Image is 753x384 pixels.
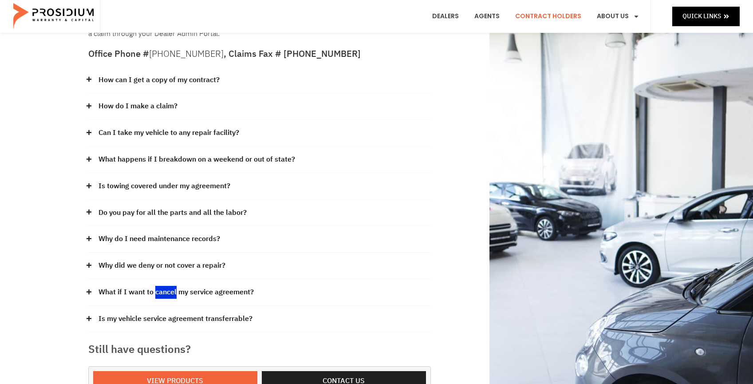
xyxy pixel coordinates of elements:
span: Quick Links [682,11,721,22]
a: Do you pay for all the parts and all the labor? [99,206,247,219]
div: Is towing covered under my agreement? [88,173,431,200]
a: What if I want to cancel my service agreement? [99,286,254,299]
div: What happens if I breakdown on a weekend or out of state? [88,146,431,173]
div: Do you pay for all the parts and all the labor? [88,200,431,226]
div: What if I want to cancel my service agreement? [88,279,431,306]
div: How do I make a claim? [88,93,431,120]
a: Can I take my vehicle to any repair facility? [99,127,239,139]
a: How do I make a claim? [99,100,177,113]
h5: Office Phone # , Claims Fax # [PHONE_NUMBER] [88,49,431,58]
div: Can I take my vehicle to any repair facility? [88,120,431,146]
a: What happens if I breakdown on a weekend or out of state? [99,153,295,166]
a: Is my vehicle service agreement transferrable? [99,313,252,325]
div: How can I get a copy of my contract? [88,67,431,94]
div: Why do I need maintenance records? [88,226,431,253]
div: Is my vehicle service agreement transferrable? [88,306,431,333]
a: Why did we deny or not cover a repair? [99,259,225,272]
a: [PHONE_NUMBER] [149,47,224,60]
a: Why do I need maintenance records? [99,233,220,245]
h3: Still have questions? [88,341,431,357]
a: How can I get a copy of my contract? [99,74,220,87]
a: Quick Links [672,7,740,26]
div: Why did we deny or not cover a repair? [88,253,431,279]
a: Is towing covered under my agreement? [99,180,230,193]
